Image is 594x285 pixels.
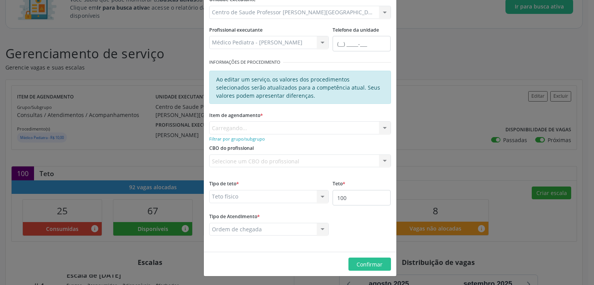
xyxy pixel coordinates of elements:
input: (__) _____-___ [333,36,391,51]
button: Confirmar [348,258,391,271]
div: Ao editar um serviço, os valores dos procedimentos selecionados serão atualizados para a competên... [209,71,391,104]
label: Item de agendamento [209,109,263,121]
small: Filtrar por grupo/subgrupo [209,136,265,142]
span: Confirmar [357,261,382,268]
input: Ex. 100 [333,190,391,205]
small: Informações de Procedimento [209,59,280,66]
label: Telefone da unidade [333,24,379,36]
label: Tipo de teto [209,178,239,190]
label: Teto [333,178,345,190]
label: Tipo de Atendimento [209,211,260,223]
label: CBO do profissional [209,142,254,154]
label: Profissional executante [209,24,263,36]
a: Filtrar por grupo/subgrupo [209,135,265,142]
